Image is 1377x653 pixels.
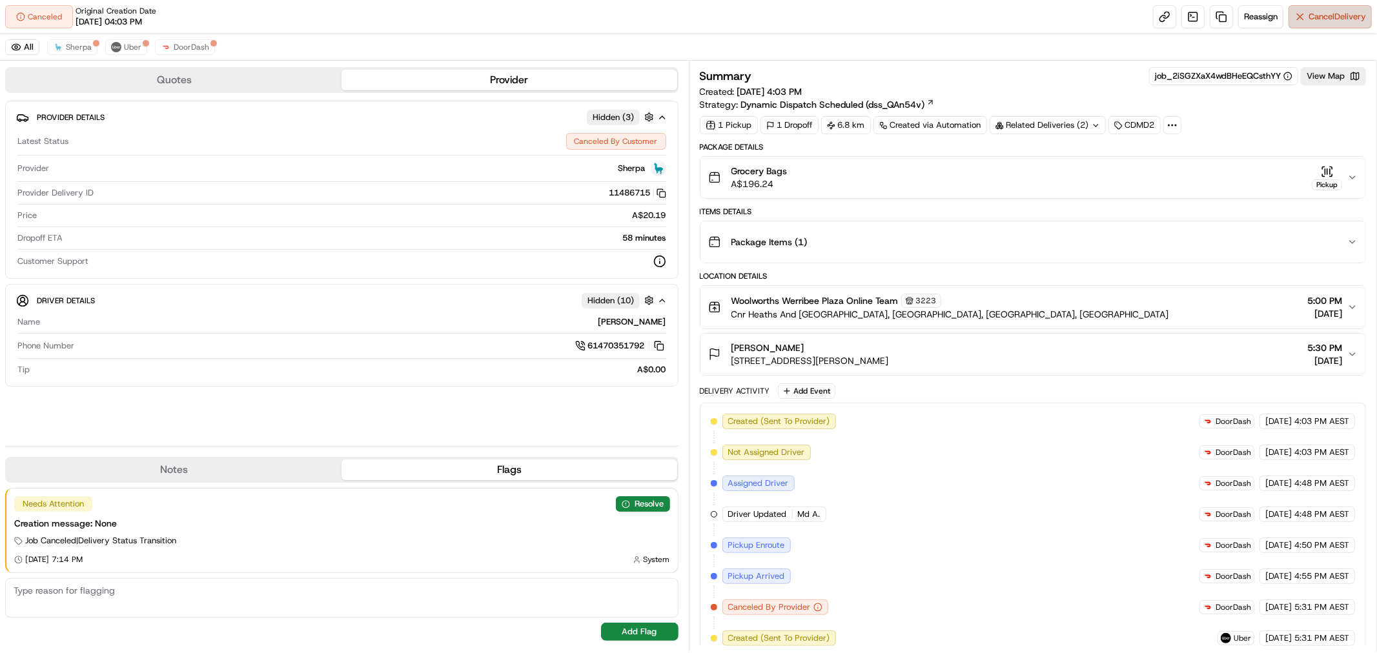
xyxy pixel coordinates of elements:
[633,210,666,221] span: A$20.19
[593,112,634,123] span: Hidden ( 3 )
[5,5,73,28] button: Canceled
[990,116,1106,134] div: Related Deliveries (2)
[700,271,1367,281] div: Location Details
[728,477,789,489] span: Assigned Driver
[1203,416,1213,427] img: doordash_logo_v2.png
[1294,508,1349,520] span: 4:48 PM AEST
[700,70,752,82] h3: Summary
[575,339,666,353] a: 61470351792
[161,42,171,52] img: doordash_logo_v2.png
[17,187,94,199] span: Provider Delivery ID
[1312,179,1342,190] div: Pickup
[1312,165,1342,190] button: Pickup
[1155,70,1292,82] button: job_2iSGZXaX4wdBHeEQCsthYY
[17,364,30,376] span: Tip
[700,157,1366,198] button: Grocery BagsA$196.24Pickup
[17,340,74,352] span: Phone Number
[1265,508,1292,520] span: [DATE]
[76,16,142,28] span: [DATE] 04:03 PM
[1244,11,1278,23] span: Reassign
[700,85,802,98] span: Created:
[587,109,657,125] button: Hidden (3)
[1216,416,1251,427] span: DoorDash
[37,112,105,123] span: Provider Details
[53,42,63,52] img: sherpa_logo.png
[1301,67,1366,85] button: View Map
[609,187,666,199] button: 11486715
[1203,571,1213,581] img: doordash_logo_v2.png
[644,554,670,565] span: System
[5,39,39,55] button: All
[1234,633,1251,643] span: Uber
[1294,539,1349,551] span: 4:50 PM AEST
[700,98,935,111] div: Strategy:
[700,386,770,396] div: Delivery Activity
[737,86,802,97] span: [DATE] 4:03 PM
[25,554,83,565] span: [DATE] 7:14 PM
[728,416,830,427] span: Created (Sent To Provider)
[588,340,645,352] span: 61470351792
[1294,632,1349,644] span: 5:31 PM AEST
[25,535,176,547] span: Job Canceled | Delivery Status Transition
[1216,571,1251,581] span: DoorDash
[66,42,92,52] span: Sherpa
[342,459,677,480] button: Flags
[1203,602,1213,612] img: doordash_logo_v2.png
[14,517,670,530] div: Creation message: None
[728,632,830,644] span: Created (Sent To Provider)
[587,295,634,306] span: Hidden ( 10 )
[700,206,1367,217] div: Items Details
[700,334,1366,375] button: [PERSON_NAME][STREET_ADDRESS][PERSON_NAME]5:30 PM[DATE]
[778,383,835,399] button: Add Event
[1203,478,1213,488] img: doordash_logo_v2.png
[731,354,889,367] span: [STREET_ADDRESS][PERSON_NAME]
[1238,5,1283,28] button: Reassign
[45,316,666,328] div: [PERSON_NAME]
[582,292,657,308] button: Hidden (10)
[1307,354,1342,367] span: [DATE]
[1309,11,1366,23] span: Cancel Delivery
[17,210,37,221] span: Price
[731,165,788,177] span: Grocery Bags
[1216,509,1251,519] span: DoorDash
[1265,447,1292,458] span: [DATE]
[731,236,808,248] span: Package Items ( 1 )
[731,308,1169,321] span: Cnr Heaths And [GEOGRAPHIC_DATA], [GEOGRAPHIC_DATA], [GEOGRAPHIC_DATA], [GEOGRAPHIC_DATA]
[342,70,677,90] button: Provider
[873,116,987,134] a: Created via Automation
[1265,539,1292,551] span: [DATE]
[728,539,785,551] span: Pickup Enroute
[1265,601,1292,613] span: [DATE]
[17,136,68,147] span: Latest Status
[76,6,156,16] span: Original Creation Date
[1216,478,1251,488] span: DoorDash
[760,116,819,134] div: 1 Dropoff
[17,256,88,267] span: Customer Support
[174,42,209,52] span: DoorDash
[16,106,668,128] button: Provider DetailsHidden (3)
[1289,5,1372,28] button: CancelDelivery
[798,508,821,520] span: Md A.
[618,163,646,174] span: Sherpa
[155,39,215,55] button: DoorDash
[821,116,871,134] div: 6.8 km
[1265,570,1292,582] span: [DATE]
[700,221,1366,263] button: Package Items (1)
[1203,447,1213,457] img: doordash_logo_v2.png
[1203,509,1213,519] img: doordash_logo_v2.png
[68,232,666,244] div: 58 minutes
[916,296,937,306] span: 3223
[728,570,785,582] span: Pickup Arrived
[651,161,666,176] img: sherpa_logo.png
[1294,570,1349,582] span: 4:55 PM AEST
[1216,447,1251,457] span: DoorDash
[1307,341,1342,354] span: 5:30 PM
[35,364,666,376] div: A$0.00
[1265,632,1292,644] span: [DATE]
[1216,602,1251,612] span: DoorDash
[731,177,788,190] span: A$196.24
[1216,540,1251,550] span: DoorDash
[1265,416,1292,427] span: [DATE]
